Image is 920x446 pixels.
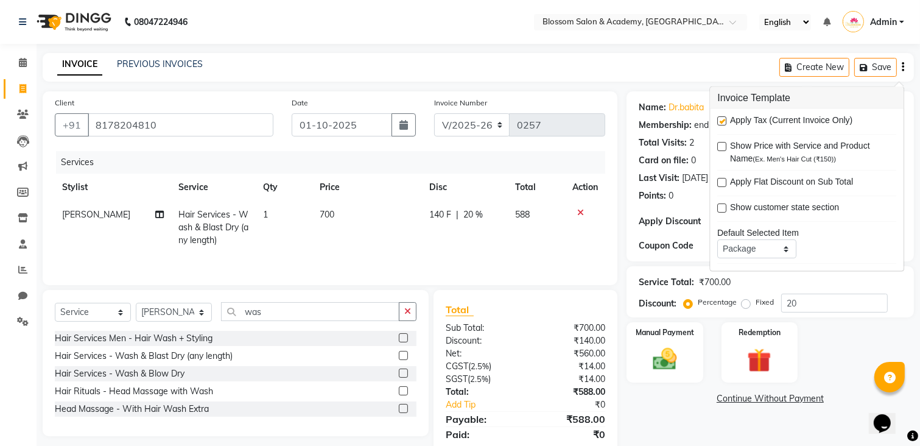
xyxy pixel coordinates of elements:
div: [DATE] [682,172,708,185]
div: Payable: [437,412,525,427]
label: Percentage [698,297,737,308]
div: ₹0 [540,398,614,411]
span: 2.5% [470,374,488,384]
div: Services [56,151,614,174]
span: 140 F [429,208,451,221]
div: 0 [691,154,696,167]
div: Card on file: [639,154,689,167]
span: 2.5% [471,361,489,371]
div: Hair Services Men - Hair Wash + Styling [55,332,212,345]
span: Admin [870,16,897,29]
a: INVOICE [57,54,102,76]
label: Client [55,97,74,108]
span: CGST [446,361,468,372]
a: Add Tip [437,398,540,411]
label: Manual Payment [636,327,694,338]
div: ₹14.00 [525,373,614,386]
label: Redemption [739,327,781,338]
th: Service [171,174,256,201]
b: 08047224946 [134,5,188,39]
div: Net: [437,347,525,360]
span: Total [446,303,474,316]
a: PREVIOUS INVOICES [117,58,203,69]
th: Qty [256,174,312,201]
div: ₹700.00 [525,322,614,334]
label: Invoice Number [434,97,487,108]
div: ₹560.00 [525,347,614,360]
label: Fixed [756,297,774,308]
th: Stylist [55,174,171,201]
div: Default Selected Item [717,227,896,239]
div: Discount: [437,334,525,347]
div: Hair Rituals - Head Massage with Wash [55,385,213,398]
span: Apply Flat Discount on Sub Total [730,175,853,191]
div: Points: [639,189,666,202]
span: 1 [263,209,268,220]
th: Action [565,174,605,201]
div: Total: [437,386,525,398]
div: Total Visits: [639,136,687,149]
img: logo [31,5,114,39]
th: Total [508,174,565,201]
div: ₹140.00 [525,334,614,347]
div: Apply Discount [639,215,726,228]
div: Sub Total: [437,322,525,334]
div: Coupon Code [639,239,726,252]
div: ( ) [437,373,525,386]
span: Apply Tax (Current Invoice Only) [730,114,852,129]
input: Search by Name/Mobile/Email/Code [88,113,273,136]
div: 0 [669,189,673,202]
th: Price [312,174,422,201]
button: Save [854,58,897,77]
img: Admin [843,11,864,32]
span: 588 [515,209,530,220]
div: Discount: [639,297,676,310]
a: Continue Without Payment [629,392,911,405]
div: Hair Services - Wash & Blow Dry [55,367,184,380]
div: Hair Services - Wash & Blast Dry (any length) [55,350,233,363]
div: ₹588.00 [525,412,614,427]
div: ( ) [437,360,525,373]
a: Dr.babita [669,101,704,114]
div: Paid: [437,427,525,442]
img: _cash.svg [645,345,684,373]
div: Service Total: [639,276,694,289]
span: Show Price with Service and Product Name [730,140,887,165]
div: Membership: [639,119,692,132]
iframe: chat widget [869,397,908,434]
div: ₹14.00 [525,360,614,373]
div: Head Massage - With Hair Wash Extra [55,403,209,416]
h3: Invoice Template [710,87,904,109]
div: ₹588.00 [525,386,614,398]
button: Create New [779,58,849,77]
span: 700 [320,209,334,220]
span: SGST [446,373,468,384]
input: Search or Scan [221,302,399,321]
div: 2 [689,136,694,149]
button: +91 [55,113,89,136]
div: ₹0 [525,427,614,442]
div: ₹700.00 [699,276,731,289]
img: _gift.svg [740,345,779,375]
div: Name: [639,101,666,114]
th: Disc [422,174,508,201]
label: Date [292,97,308,108]
span: Show customer state section [730,201,839,216]
span: Hair Services - Wash & Blast Dry (any length) [178,209,248,246]
span: [PERSON_NAME] [62,209,130,220]
span: (Ex. Men's Hair Cut (₹150)) [753,155,837,163]
div: end on [DATE] [694,119,750,132]
span: 20 % [463,208,483,221]
span: | [456,208,458,221]
div: Last Visit: [639,172,679,185]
